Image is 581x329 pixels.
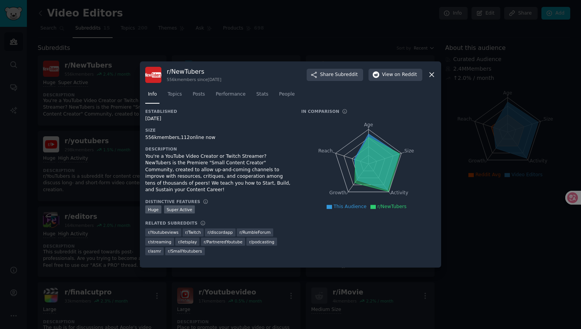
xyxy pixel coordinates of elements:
a: Info [145,88,159,104]
span: r/ podcasting [249,239,274,245]
span: on Reddit [395,71,417,78]
h3: In Comparison [301,109,339,114]
span: Share [320,71,358,78]
span: r/ PartneredYoutube [204,239,242,245]
tspan: Size [404,148,414,153]
div: 556k members, 112 online now [145,134,290,141]
span: Performance [216,91,246,98]
tspan: Growth [329,190,346,195]
h3: Related Subreddits [145,220,198,226]
span: r/ asmr [148,248,161,254]
a: Performance [213,88,248,104]
span: r/ RumbleForum [239,230,271,235]
span: r/ letsplay [178,239,197,245]
a: Stats [254,88,271,104]
h3: r/ NewTubers [167,68,221,76]
h3: Description [145,146,290,152]
div: Super Active [164,205,195,213]
tspan: Age [364,122,373,127]
div: You're a YouTube Video Creator or Twitch Streamer? NewTubers is the Premiere "Small Content Creat... [145,153,290,193]
span: r/ Youtubeviews [148,230,179,235]
span: People [279,91,295,98]
button: ShareSubreddit [307,69,363,81]
h3: Established [145,109,290,114]
div: 556k members since [DATE] [167,77,221,82]
a: Posts [190,88,207,104]
tspan: Reach [318,148,333,153]
span: r/ SmallYoutubers [168,248,202,254]
span: r/ Twitch [185,230,201,235]
h3: Size [145,127,290,133]
a: Topics [165,88,184,104]
span: Topics [168,91,182,98]
tspan: Activity [391,190,408,195]
h3: Distinctive Features [145,199,200,204]
a: People [276,88,297,104]
span: View [382,71,417,78]
span: r/ streaming [148,239,171,245]
div: Huge [145,205,161,213]
span: This Audience [334,204,367,209]
span: Info [148,91,157,98]
img: NewTubers [145,67,161,83]
span: Posts [193,91,205,98]
span: Stats [256,91,268,98]
span: r/NewTubers [377,204,407,209]
span: r/ discordapp [207,230,233,235]
div: [DATE] [145,116,290,122]
span: Subreddit [335,71,358,78]
button: Viewon Reddit [369,69,422,81]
